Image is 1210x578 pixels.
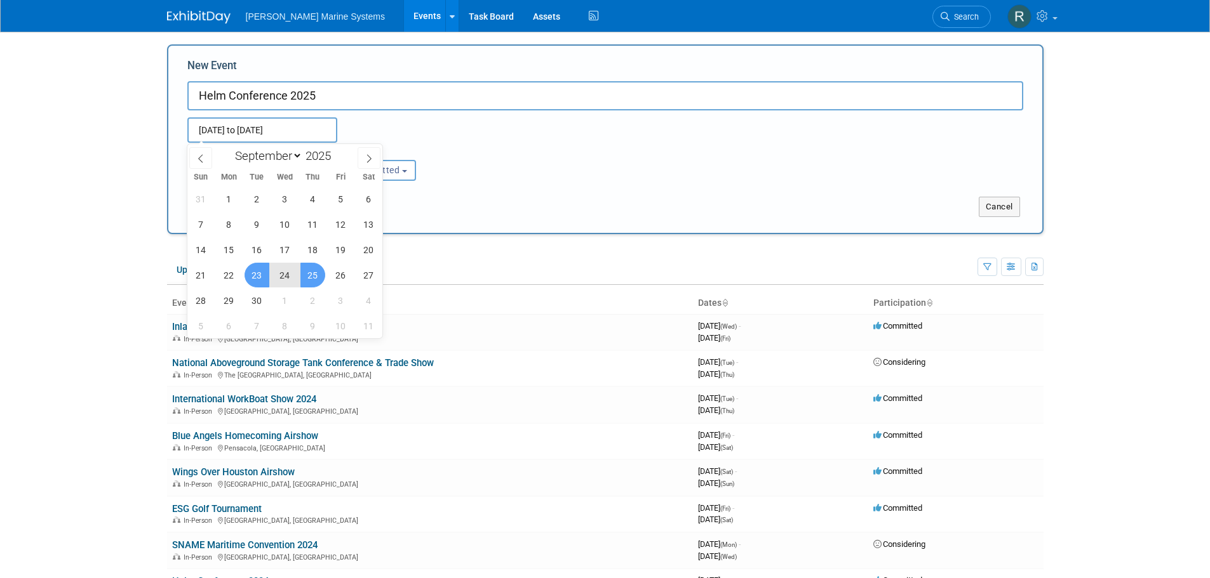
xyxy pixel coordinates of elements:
a: International WorkBoat Show 2024 [172,393,316,405]
div: [GEOGRAPHIC_DATA], [GEOGRAPHIC_DATA] [172,405,688,416]
span: (Fri) [720,505,730,512]
span: - [739,321,741,331]
img: In-Person Event [173,335,180,341]
span: September 23, 2025 [245,263,269,287]
img: Rachel Howard [1007,4,1032,29]
span: September 21, 2025 [189,263,213,287]
a: Blue Angels Homecoming Airshow [172,430,318,442]
a: Search [932,6,991,28]
span: (Fri) [720,432,730,439]
span: (Sun) [720,480,734,487]
img: In-Person Event [173,480,180,487]
a: SNAME Maritime Convention 2024 [172,539,318,551]
span: October 1, 2025 [272,288,297,313]
span: [DATE] [698,393,738,403]
span: September 29, 2025 [217,288,241,313]
span: Considering [873,357,925,367]
th: Event [167,292,693,314]
span: September 6, 2025 [356,187,381,211]
span: Sun [187,173,215,181]
span: Thu [299,173,326,181]
span: [DATE] [698,539,741,549]
span: In-Person [184,480,216,489]
div: [GEOGRAPHIC_DATA], [GEOGRAPHIC_DATA] [172,478,688,489]
button: Cancel [979,197,1020,217]
span: [PERSON_NAME] Marine Systems [246,11,385,22]
span: (Mon) [720,541,737,548]
a: Wings Over Houston Airshow [172,466,295,478]
span: September 26, 2025 [328,263,353,287]
span: September 16, 2025 [245,237,269,262]
span: September 11, 2025 [300,212,325,237]
span: September 7, 2025 [189,212,213,237]
div: The [GEOGRAPHIC_DATA], [GEOGRAPHIC_DATA] [172,369,688,379]
span: Committed [873,430,922,440]
a: Upcoming2 [167,258,238,282]
span: October 10, 2025 [328,313,353,338]
img: In-Person Event [173,371,180,378]
label: New Event [187,58,237,78]
span: [DATE] [698,515,733,524]
span: September 10, 2025 [272,212,297,237]
span: September 2, 2025 [245,187,269,211]
span: Committed [873,503,922,513]
span: [DATE] [698,333,730,343]
span: - [732,430,734,440]
div: [GEOGRAPHIC_DATA], [GEOGRAPHIC_DATA] [172,551,688,562]
span: In-Person [184,335,216,343]
span: October 7, 2025 [245,313,269,338]
span: [DATE] [698,551,737,561]
span: In-Person [184,371,216,379]
span: [DATE] [698,369,734,379]
span: September 14, 2025 [189,237,213,262]
span: In-Person [184,516,216,525]
span: September 17, 2025 [272,237,297,262]
span: [DATE] [698,503,734,513]
span: September 20, 2025 [356,237,381,262]
span: September 30, 2025 [245,288,269,313]
a: ESG Golf Tournament [172,503,262,515]
span: In-Person [184,553,216,562]
span: September 9, 2025 [245,212,269,237]
span: Committed [873,466,922,476]
span: September 5, 2025 [328,187,353,211]
div: Pensacola, [GEOGRAPHIC_DATA] [172,442,688,452]
span: [DATE] [698,321,741,331]
span: (Wed) [720,323,737,330]
input: Name of Trade Show / Conference [187,81,1023,110]
span: September 18, 2025 [300,237,325,262]
span: October 4, 2025 [356,288,381,313]
span: (Thu) [720,407,734,414]
a: National Aboveground Storage Tank Conference & Trade Show [172,357,434,369]
span: Committed [873,393,922,403]
span: October 5, 2025 [189,313,213,338]
input: Year [302,148,340,163]
img: In-Person Event [173,407,180,414]
span: August 31, 2025 [189,187,213,211]
span: In-Person [184,444,216,452]
span: October 9, 2025 [300,313,325,338]
span: September 22, 2025 [217,263,241,287]
img: In-Person Event [173,553,180,560]
span: Wed [271,173,299,181]
input: Start Date - End Date [187,117,337,143]
span: (Tue) [720,359,734,366]
span: (Tue) [720,395,734,402]
span: In-Person [184,407,216,416]
span: October 8, 2025 [272,313,297,338]
div: [GEOGRAPHIC_DATA], [GEOGRAPHIC_DATA] [172,515,688,525]
span: Tue [243,173,271,181]
span: [DATE] [698,430,734,440]
span: September 4, 2025 [300,187,325,211]
a: Inland Marine Expo [172,321,252,332]
span: September 24, 2025 [272,263,297,287]
span: (Thu) [720,371,734,378]
span: - [736,357,738,367]
img: In-Person Event [173,516,180,523]
span: [DATE] [698,405,734,415]
span: September 19, 2025 [328,237,353,262]
span: Fri [326,173,354,181]
span: September 1, 2025 [217,187,241,211]
span: September 8, 2025 [217,212,241,237]
div: Attendance / Format: [187,143,311,159]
